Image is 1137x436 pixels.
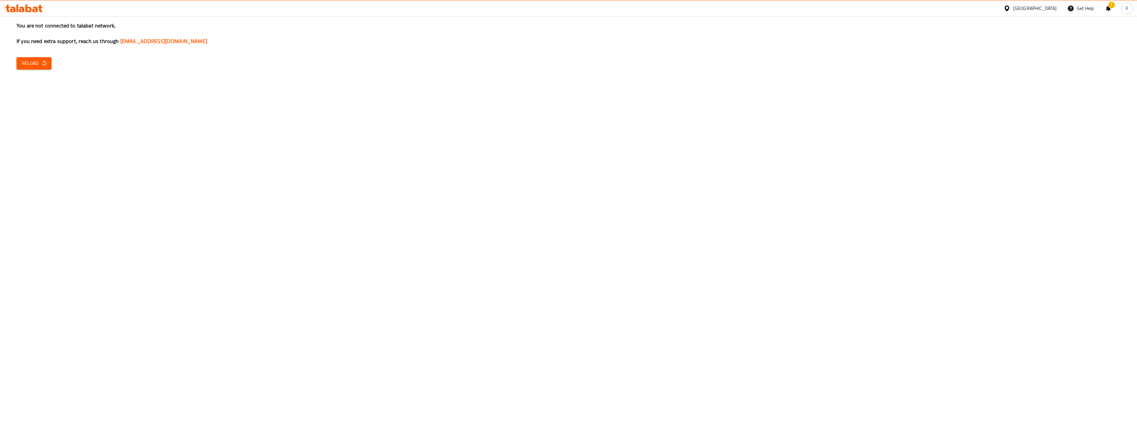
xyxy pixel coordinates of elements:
h3: You are not connected to talabat network, If you need extra support, reach us through [17,22,1120,45]
button: Reload [17,57,52,69]
div: [GEOGRAPHIC_DATA] [1013,5,1057,12]
a: [EMAIL_ADDRESS][DOMAIN_NAME] [120,36,207,46]
span: Reload [22,59,46,67]
span: R [1125,5,1128,12]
